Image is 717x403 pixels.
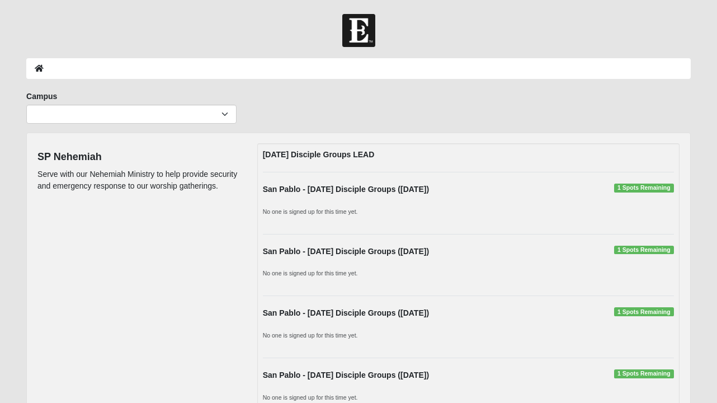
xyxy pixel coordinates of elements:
[263,185,429,194] strong: San Pablo - [DATE] Disciple Groups ([DATE])
[263,247,429,256] strong: San Pablo - [DATE] Disciple Groups ([DATE])
[26,91,57,102] label: Campus
[614,246,674,255] span: 1 Spots Remaining
[263,371,429,379] strong: San Pablo - [DATE] Disciple Groups ([DATE])
[263,150,375,159] strong: [DATE] Disciple Groups LEAD
[263,208,358,215] small: No one is signed up for this time yet.
[37,168,240,192] p: Serve with our Nehemiah Ministry to help provide security and emergency response to our worship g...
[263,270,358,277] small: No one is signed up for this time yet.
[263,332,358,339] small: No one is signed up for this time yet.
[37,151,240,163] h4: SP Nehemiah
[342,14,375,47] img: Church of Eleven22 Logo
[263,394,358,401] small: No one is signed up for this time yet.
[263,308,429,317] strong: San Pablo - [DATE] Disciple Groups ([DATE])
[614,369,674,378] span: 1 Spots Remaining
[614,307,674,316] span: 1 Spots Remaining
[614,184,674,193] span: 1 Spots Remaining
